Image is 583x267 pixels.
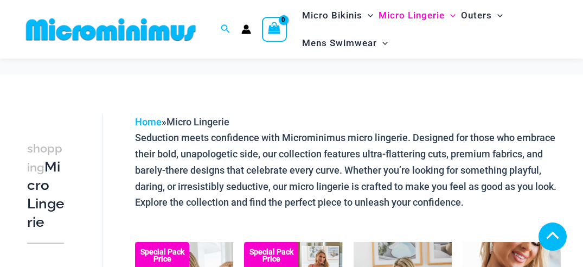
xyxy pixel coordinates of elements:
[376,2,458,29] a: Micro LingerieMenu ToggleMenu Toggle
[262,17,287,42] a: View Shopping Cart, empty
[244,249,298,263] b: Special Pack Price
[299,2,376,29] a: Micro BikinisMenu ToggleMenu Toggle
[135,249,189,263] b: Special Pack Price
[221,23,230,36] a: Search icon link
[362,2,373,29] span: Menu Toggle
[492,2,503,29] span: Menu Toggle
[379,2,445,29] span: Micro Lingerie
[135,116,162,128] a: Home
[377,29,388,57] span: Menu Toggle
[22,17,200,42] img: MM SHOP LOGO FLAT
[299,29,390,57] a: Mens SwimwearMenu ToggleMenu Toggle
[135,130,561,211] p: Seduction meets confidence with Microminimus micro lingerie. Designed for those who embrace their...
[166,116,229,128] span: Micro Lingerie
[27,139,64,232] h3: Micro Lingerie
[241,24,251,34] a: Account icon link
[302,2,362,29] span: Micro Bikinis
[445,2,456,29] span: Menu Toggle
[27,142,62,174] span: shopping
[458,2,505,29] a: OutersMenu ToggleMenu Toggle
[135,116,229,128] span: »
[461,2,492,29] span: Outers
[302,29,377,57] span: Mens Swimwear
